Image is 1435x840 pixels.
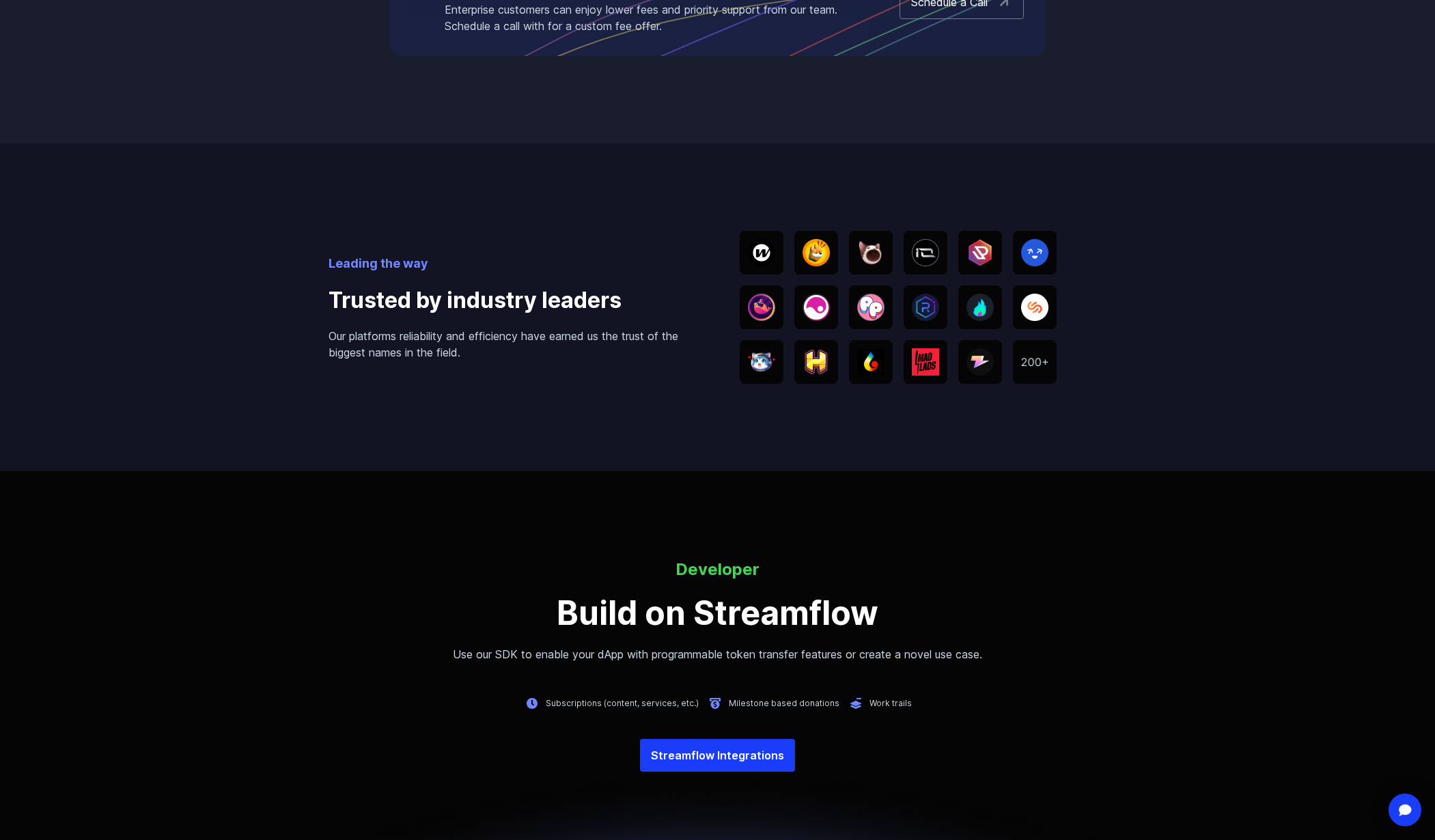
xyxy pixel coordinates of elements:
[803,350,830,374] img: Honeyland
[869,698,912,709] p: Work trails
[966,294,994,321] img: SolBlaze
[966,239,994,266] img: UpRock
[857,294,884,321] img: Pool Party
[848,695,864,712] img: img
[524,695,540,712] img: img
[748,239,775,266] img: Wornhole
[966,348,994,376] img: Zeus
[912,294,939,321] img: Radyum
[329,328,696,361] p: Our platforms reliability and efficiency have earned us the trust of the biggest names in the field.
[912,239,939,266] img: IOnet
[707,695,723,712] img: img
[1389,794,1421,826] div: Open Intercom Messenger
[803,239,830,266] img: BONK
[1021,239,1048,266] img: SEND
[912,348,939,376] img: MadLads
[640,739,795,772] a: Streamflow Integrations
[729,698,839,709] p: Milestone based donations
[1021,358,1048,367] img: 200+
[546,698,699,709] p: Subscriptions (content, services, etc.)
[329,284,696,317] h4: Trusted by industry leaders
[329,254,696,273] p: Leading the way
[857,239,884,266] img: Popcat
[1021,294,1048,321] img: Solend
[803,294,830,321] img: Elixir Games
[748,352,775,372] img: WEN
[748,294,775,321] img: Whales market
[857,348,884,376] img: Turbos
